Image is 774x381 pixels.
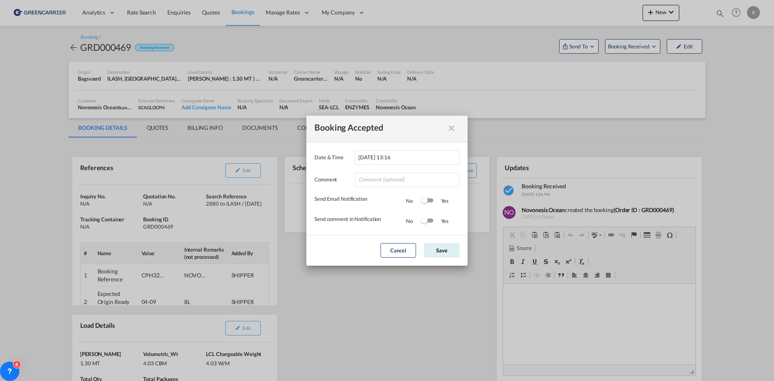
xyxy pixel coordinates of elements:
[406,217,421,225] div: No
[314,195,406,207] div: Send Email Notification
[314,215,406,227] div: Send comment in Notification
[421,215,433,227] md-switch: Switch 2
[433,217,449,225] div: Yes
[314,175,351,183] label: Comment
[355,150,460,165] input: Enter Date & Time
[355,173,460,187] input: Comment (optional)
[381,243,416,258] button: Cancel
[306,116,468,266] md-dialog: Date & ...
[8,8,184,17] body: Editor, editor6
[424,243,460,258] button: Save
[447,127,456,137] md-icon: icon-close fg-AAA8AD cursor
[433,197,449,205] div: Yes
[314,124,445,134] div: Booking Accepted
[421,195,433,207] md-switch: Switch 1
[406,197,421,205] div: No
[314,153,351,161] label: Date & Time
